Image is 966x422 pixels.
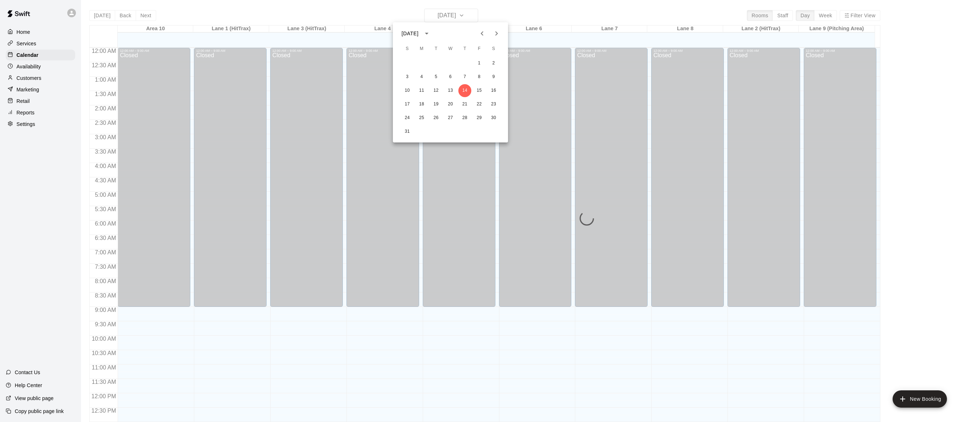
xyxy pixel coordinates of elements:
button: 14 [458,84,471,97]
button: 4 [415,71,428,83]
span: Tuesday [430,42,443,56]
button: 3 [401,71,414,83]
span: Sunday [401,42,414,56]
div: [DATE] [402,30,418,37]
button: 16 [487,84,500,97]
button: 23 [487,98,500,111]
span: Wednesday [444,42,457,56]
button: calendar view is open, switch to year view [421,27,433,40]
button: 19 [430,98,443,111]
button: 22 [473,98,486,111]
button: 28 [458,112,471,124]
button: 25 [415,112,428,124]
button: Previous month [475,26,489,41]
span: Friday [473,42,486,56]
button: 2 [487,57,500,70]
button: 9 [487,71,500,83]
span: Thursday [458,42,471,56]
button: 13 [444,84,457,97]
button: 5 [430,71,443,83]
button: 1 [473,57,486,70]
button: 11 [415,84,428,97]
button: 18 [415,98,428,111]
button: 7 [458,71,471,83]
button: 17 [401,98,414,111]
button: 8 [473,71,486,83]
button: 27 [444,112,457,124]
button: 6 [444,71,457,83]
button: 20 [444,98,457,111]
button: Next month [489,26,504,41]
button: 24 [401,112,414,124]
button: 29 [473,112,486,124]
button: 31 [401,125,414,138]
button: 15 [473,84,486,97]
button: 26 [430,112,443,124]
span: Saturday [487,42,500,56]
span: Monday [415,42,428,56]
button: 10 [401,84,414,97]
button: 12 [430,84,443,97]
button: 30 [487,112,500,124]
button: 21 [458,98,471,111]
